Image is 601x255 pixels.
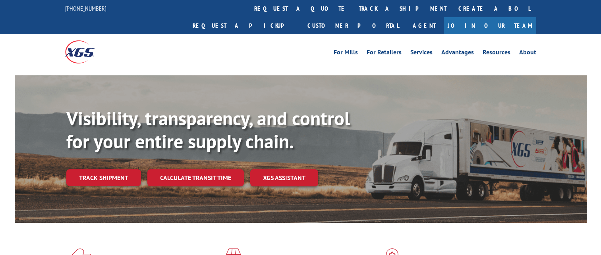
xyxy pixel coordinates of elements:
a: Agent [405,17,444,34]
a: Advantages [441,49,474,58]
a: Join Our Team [444,17,536,34]
a: [PHONE_NUMBER] [65,4,106,12]
a: Services [410,49,433,58]
a: About [519,49,536,58]
a: Resources [483,49,510,58]
a: For Retailers [367,49,402,58]
a: For Mills [334,49,358,58]
a: Request a pickup [187,17,301,34]
a: XGS ASSISTANT [250,169,318,186]
a: Calculate transit time [147,169,244,186]
a: Customer Portal [301,17,405,34]
b: Visibility, transparency, and control for your entire supply chain. [66,106,350,153]
a: Track shipment [66,169,141,186]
